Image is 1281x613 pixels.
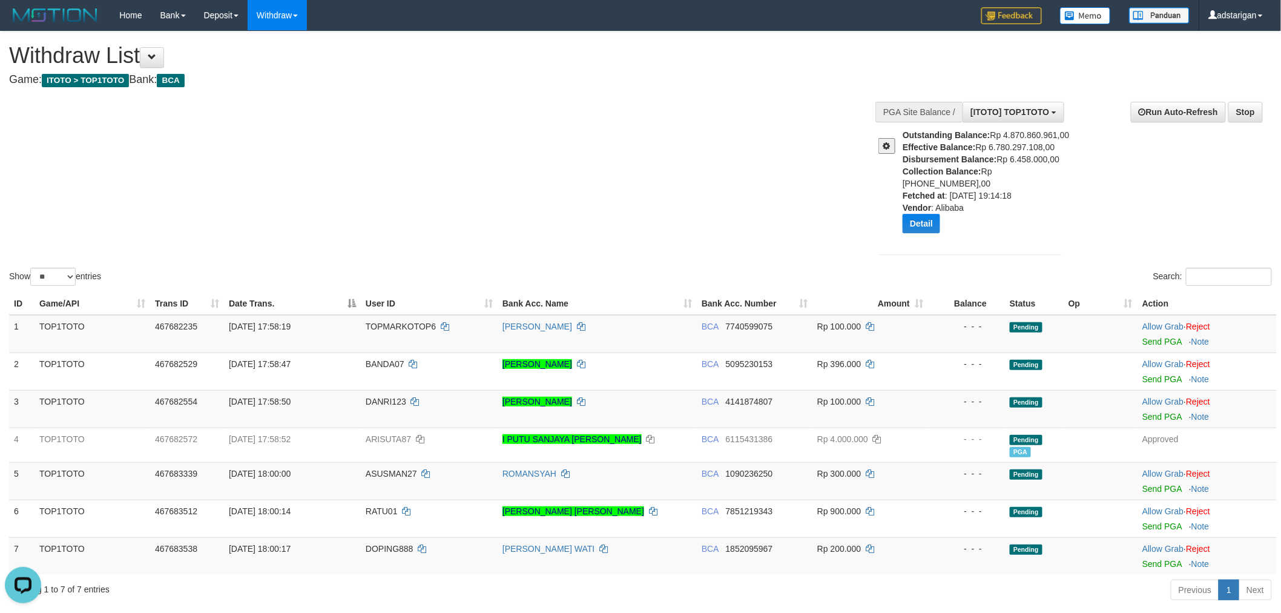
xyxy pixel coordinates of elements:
[35,500,150,537] td: TOP1TOTO
[928,293,1005,315] th: Balance
[9,353,35,390] td: 2
[1153,268,1272,286] label: Search:
[903,142,976,152] b: Effective Balance:
[502,544,594,554] a: [PERSON_NAME] WATI
[726,434,773,444] span: Copy 6115431386 to clipboard
[366,544,413,554] span: DOPING888
[1142,359,1184,369] a: Allow Grab
[9,315,35,353] td: 1
[1005,293,1064,315] th: Status
[1010,507,1042,517] span: Pending
[1219,580,1239,600] a: 1
[1060,7,1111,24] img: Button%20Memo.svg
[35,315,150,353] td: TOP1TOTO
[502,322,572,331] a: [PERSON_NAME]
[1138,390,1277,428] td: ·
[1131,102,1226,122] a: Run Auto-Refresh
[229,544,291,554] span: [DATE] 18:00:17
[1010,435,1042,445] span: Pending
[1142,374,1182,384] a: Send PGA
[1138,462,1277,500] td: ·
[1142,397,1186,406] span: ·
[502,359,572,369] a: [PERSON_NAME]
[875,102,963,122] div: PGA Site Balance /
[1064,293,1138,315] th: Op: activate to sort column ascending
[229,469,291,479] span: [DATE] 18:00:00
[229,434,291,444] span: [DATE] 17:58:52
[726,469,773,479] span: Copy 1090236250 to clipboard
[817,322,861,331] span: Rp 100.000
[817,397,861,406] span: Rp 100.000
[817,469,861,479] span: Rp 300.000
[1010,447,1031,457] span: PGA
[366,434,411,444] span: ARISUTA87
[155,359,197,369] span: 467682529
[229,359,291,369] span: [DATE] 17:58:47
[155,506,197,516] span: 467683512
[702,469,719,479] span: BCA
[726,322,773,331] span: Copy 7740599075 to clipboard
[702,322,719,331] span: BCA
[702,359,719,369] span: BCA
[150,293,224,315] th: Trans ID: activate to sort column ascending
[903,191,945,200] b: Fetched at
[1191,337,1210,346] a: Note
[1138,353,1277,390] td: ·
[30,268,76,286] select: Showentries
[35,353,150,390] td: TOP1TOTO
[933,505,1000,517] div: - - -
[903,167,981,176] b: Collection Balance:
[157,74,184,87] span: BCA
[702,506,719,516] span: BCA
[963,102,1064,122] button: [ITOTO] TOP1TOTO
[933,433,1000,445] div: - - -
[366,359,404,369] span: BANDA07
[502,469,556,479] a: ROMANSYAH
[1186,544,1210,554] a: Reject
[9,44,842,68] h1: Withdraw List
[1138,293,1277,315] th: Action
[933,396,1000,408] div: - - -
[1142,522,1182,531] a: Send PGA
[9,6,101,24] img: MOTION_logo.png
[903,130,990,140] b: Outstanding Balance:
[1239,580,1272,600] a: Next
[155,469,197,479] span: 467683339
[1186,359,1210,369] a: Reject
[1142,337,1182,346] a: Send PGA
[9,578,525,595] div: Showing 1 to 7 of 7 entries
[224,293,361,315] th: Date Trans.: activate to sort column descending
[229,397,291,406] span: [DATE] 17:58:50
[1171,580,1219,600] a: Previous
[1186,268,1272,286] input: Search:
[9,268,101,286] label: Show entries
[9,74,842,86] h4: Game: Bank:
[726,544,773,554] span: Copy 1852095967 to clipboard
[817,434,868,444] span: Rp 4.000.000
[817,544,861,554] span: Rp 200.000
[1010,469,1042,480] span: Pending
[35,537,150,575] td: TOP1TOTO
[1138,537,1277,575] td: ·
[1142,506,1184,516] a: Allow Grab
[155,397,197,406] span: 467682554
[366,506,398,516] span: RATU01
[702,434,719,444] span: BCA
[903,203,931,213] b: Vendor
[1142,544,1186,554] span: ·
[155,544,197,554] span: 467683538
[817,359,861,369] span: Rp 396.000
[1191,522,1210,531] a: Note
[933,358,1000,370] div: - - -
[1138,428,1277,462] td: Approved
[817,506,861,516] span: Rp 900.000
[1129,7,1190,24] img: panduan.png
[1191,374,1210,384] a: Note
[9,500,35,537] td: 6
[903,214,940,233] button: Detail
[702,544,719,554] span: BCA
[1186,469,1210,479] a: Reject
[1228,102,1263,122] a: Stop
[933,468,1000,480] div: - - -
[1142,412,1182,422] a: Send PGA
